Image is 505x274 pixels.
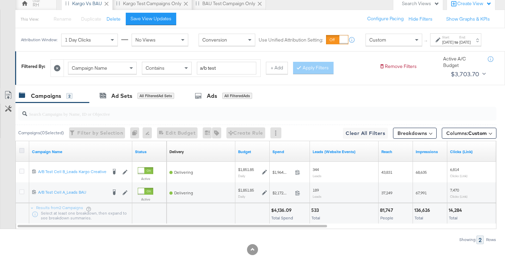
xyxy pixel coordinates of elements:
[449,215,458,220] span: Total
[123,0,181,7] div: Kargo test campaigns only
[450,194,468,198] sub: Clicks (Link)
[451,69,480,79] div: $3,703.70
[38,190,107,195] div: A/B Test Cell A_Leads BAU
[459,237,476,242] div: Showing:
[21,16,39,22] div: This View:
[313,174,322,178] sub: Leads
[174,190,193,195] span: Delivering
[443,56,481,68] div: Active A/C Budget
[381,190,392,195] span: 37,249
[202,37,227,43] span: Conversion
[31,92,61,100] div: Campaigns
[207,92,217,100] div: Ads
[21,63,45,70] div: Filtered By:
[408,16,433,22] button: Hide Filters
[415,215,423,220] span: Total
[131,15,171,22] div: Save View Updates
[238,187,254,193] div: $1,851.85
[381,170,392,175] span: 43,831
[72,0,102,7] div: Kargo vs BAU
[18,130,64,136] div: Campaigns ( 0 Selected)
[416,149,445,155] a: The number of times your ad was served. On mobile apps an ad is counted as served the first time ...
[442,39,453,45] div: [DATE]
[272,190,292,195] span: $2,172.01
[442,128,496,139] button: Columns:Custom
[130,127,143,138] div: 0
[135,149,164,155] a: Shows the current state of your Ad Campaign.
[476,236,484,244] div: 2
[106,16,121,22] button: Delete
[27,104,454,118] input: Search Campaigns by Name, ID or Objective
[313,194,322,198] sub: Leads
[446,130,487,137] span: Columns:
[222,93,252,99] div: All Filtered Ads
[126,13,176,25] button: Save View Updates
[195,1,199,5] div: Drag to reorder tab
[271,215,293,220] span: Total Spend
[81,16,101,22] span: Duplicate
[450,167,459,172] span: 6,814
[38,169,107,176] a: A/B Test Cell B_Leads Kargo Creative
[65,1,69,5] div: Drag to reorder tab
[312,215,320,220] span: Total
[146,65,165,71] span: Contains
[197,62,256,75] input: Enter a search term
[468,130,487,136] span: Custom
[380,215,393,220] span: People
[32,149,130,155] a: Your campaign name.
[362,13,408,25] button: Configure Pacing
[457,0,492,7] div: Create View
[380,207,395,214] div: 81,747
[416,170,427,175] span: 68,635
[423,40,429,42] span: ↑
[449,207,464,214] div: 14,284
[311,207,321,214] div: 533
[72,65,107,71] span: Campaign Name
[169,149,184,155] a: Reflects the ability of your Ad Campaign to achieve delivery based on ad states, schedule and bud...
[313,149,376,155] a: The number of leads tracked by your Custom Audience pixel on your website after people viewed or ...
[21,37,58,42] div: Attribution Window:
[238,167,254,172] div: $1,851.85
[135,37,156,43] span: No Views
[459,35,471,39] label: End:
[414,207,432,214] div: 136,626
[116,1,120,5] div: Drag to reorder tab
[137,93,174,99] div: All Filtered Ad Sets
[379,63,417,70] button: Remove Filters
[272,149,307,155] a: The total amount spent to date.
[238,194,245,198] sub: Daily
[402,0,439,7] div: Search Views
[111,92,132,100] div: Ad Sets
[174,170,193,175] span: Delivering
[369,37,386,43] span: Custom
[459,39,471,45] div: [DATE]
[272,170,292,175] span: $1,964.08
[381,149,410,155] a: The number of people your ad was served to.
[346,129,385,138] span: Clear All Filters
[38,190,107,196] a: A/B Test Cell A_Leads BAU
[38,169,107,174] div: A/B Test Cell B_Leads Kargo Creative
[138,197,153,202] label: Active
[343,128,388,139] button: Clear All Filters
[66,93,72,99] div: 2
[416,190,427,195] span: 67,991
[446,16,490,22] button: Show Graphs & KPIs
[238,149,267,155] a: The maximum amount you're willing to spend on your ads, on average each day or over the lifetime ...
[448,69,487,80] button: $3,703.70
[54,16,71,22] span: Rename
[259,37,323,43] label: Use Unified Attribution Setting:
[202,0,255,7] div: BAU Test campaign only
[238,174,245,178] sub: Daily
[33,2,39,8] div: RH
[313,187,319,193] span: 189
[271,207,294,214] div: $4,136.09
[138,176,153,181] label: Active
[450,187,459,193] span: 7,470
[453,39,459,45] strong: to
[442,35,453,39] label: Start:
[486,237,496,242] div: Rows
[450,174,468,178] sub: Clicks (Link)
[393,128,437,139] button: Breakdowns
[313,167,319,172] span: 344
[169,149,184,155] div: Delivery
